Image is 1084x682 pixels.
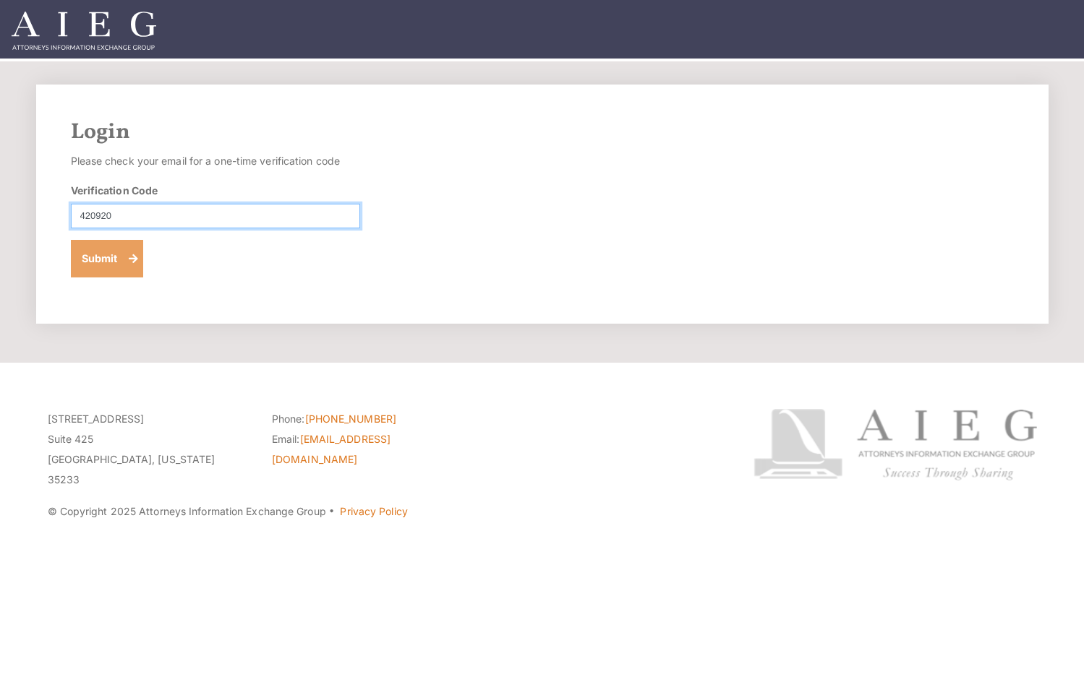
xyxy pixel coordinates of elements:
[272,429,474,470] li: Email:
[272,433,391,465] a: [EMAIL_ADDRESS][DOMAIN_NAME]
[754,409,1037,480] img: Attorneys Information Exchange Group logo
[71,119,1014,145] h2: Login
[340,505,407,517] a: Privacy Policy
[48,409,250,490] p: [STREET_ADDRESS] Suite 425 [GEOGRAPHIC_DATA], [US_STATE] 35233
[305,413,396,425] a: [PHONE_NUMBER]
[12,12,156,50] img: Attorneys Information Exchange Group
[328,511,335,518] span: ·
[71,151,360,171] p: Please check your email for a one-time verification code
[71,240,144,277] button: Submit
[71,183,158,198] label: Verification Code
[272,409,474,429] li: Phone:
[48,501,699,522] p: © Copyright 2025 Attorneys Information Exchange Group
